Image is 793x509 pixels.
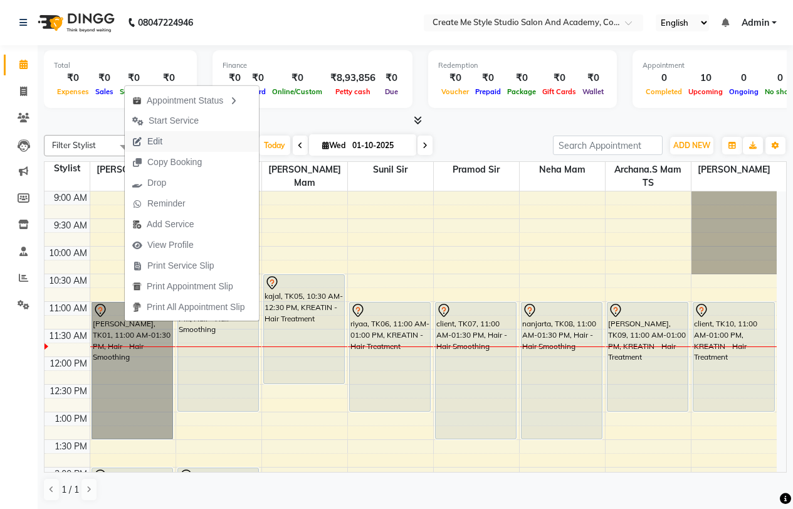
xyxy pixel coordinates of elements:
span: Print All Appointment Slip [147,301,244,314]
span: Print Service Slip [147,259,214,272]
div: [PERSON_NAME], TK04, 10:30 AM-01:00 PM, Hair - Hair Smoothing [178,275,259,411]
div: 2:00 PM [52,468,90,481]
span: Petty cash [332,87,374,96]
span: Services [117,87,150,96]
div: Redemption [438,60,607,71]
span: Add Service [147,218,194,231]
div: Total [54,60,187,71]
div: kajal, TK05, 10:30 AM-12:30 PM, KREATIN - Hair Treatment [264,275,345,383]
span: [PERSON_NAME] [691,162,777,178]
span: Wallet [579,87,607,96]
span: Gift Cards [539,87,579,96]
span: Expenses [54,87,92,96]
div: 10:00 AM [46,247,90,260]
div: 1:00 PM [52,412,90,426]
div: 12:30 PM [47,385,90,398]
span: Prepaid [472,87,504,96]
span: Neha mam [520,162,605,178]
input: Search Appointment [553,136,663,155]
span: Wed [319,141,349,150]
b: 08047224946 [138,5,193,40]
div: ₹0 [381,71,402,85]
span: Start Service [149,114,199,127]
div: ₹0 [504,71,539,85]
span: Completed [643,87,685,96]
span: Ongoing [726,87,762,96]
div: 9:00 AM [51,191,90,205]
span: Filter Stylist [52,140,96,150]
div: client, TK07, 11:00 AM-01:30 PM, Hair - Hair Smoothing [436,303,517,439]
input: 2025-10-01 [349,136,411,155]
span: Today [259,136,290,155]
span: Package [504,87,539,96]
span: Print Appointment Slip [147,280,233,293]
span: Drop [147,176,166,190]
div: 10:30 AM [46,274,90,287]
div: ₹0 [92,71,117,85]
div: 11:30 AM [46,330,90,343]
span: Pramod sir [434,162,519,178]
span: Admin [742,16,769,29]
div: 0 [643,71,685,85]
div: client, TK10, 11:00 AM-01:00 PM, KREATIN - Hair Treatment [693,303,774,411]
span: Due [382,87,401,96]
span: Online/Custom [269,87,325,96]
span: Archana.S mam TS [606,162,691,191]
span: Upcoming [685,87,726,96]
div: ₹0 [579,71,607,85]
div: nanjarta, TK08, 11:00 AM-01:30 PM, Hair - Hair Smoothing [522,303,602,439]
img: printapt.png [132,282,142,291]
div: Stylist [45,162,90,175]
img: apt_status.png [132,96,142,105]
div: ₹0 [269,71,325,85]
div: 10 [685,71,726,85]
div: ₹0 [246,71,269,85]
span: ADD NEW [673,141,710,150]
div: Finance [223,60,402,71]
div: Appointment Status [125,89,259,110]
span: Voucher [438,87,472,96]
span: Reminder [147,197,186,210]
div: ₹0 [539,71,579,85]
span: Edit [147,135,162,148]
div: ₹0 [150,71,187,85]
span: View Profile [147,238,194,252]
div: ₹8,93,856 [325,71,381,85]
div: ₹0 [223,71,246,85]
div: 11:00 AM [46,302,90,315]
div: ₹0 [54,71,92,85]
button: ADD NEW [670,137,713,154]
span: Sunil sir [348,162,433,178]
span: Sales [92,87,117,96]
span: [PERSON_NAME] sir [90,162,176,191]
div: ₹0 [472,71,504,85]
div: 12:00 PM [47,357,90,370]
div: 0 [726,71,762,85]
div: ₹0 [438,71,472,85]
div: 1:30 PM [52,440,90,453]
span: [PERSON_NAME] mam [262,162,347,191]
span: 1 / 1 [61,483,79,496]
div: ₹0 [117,71,150,85]
img: printall.png [132,303,142,312]
span: Copy Booking [147,156,202,169]
div: 9:30 AM [51,219,90,232]
div: riyaa, TK06, 11:00 AM-01:00 PM, KREATIN - Hair Treatment [350,303,431,411]
img: add-service.png [132,220,142,229]
img: logo [32,5,118,40]
div: [PERSON_NAME], TK09, 11:00 AM-01:00 PM, KREATIN - Hair Treatment [607,303,688,411]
